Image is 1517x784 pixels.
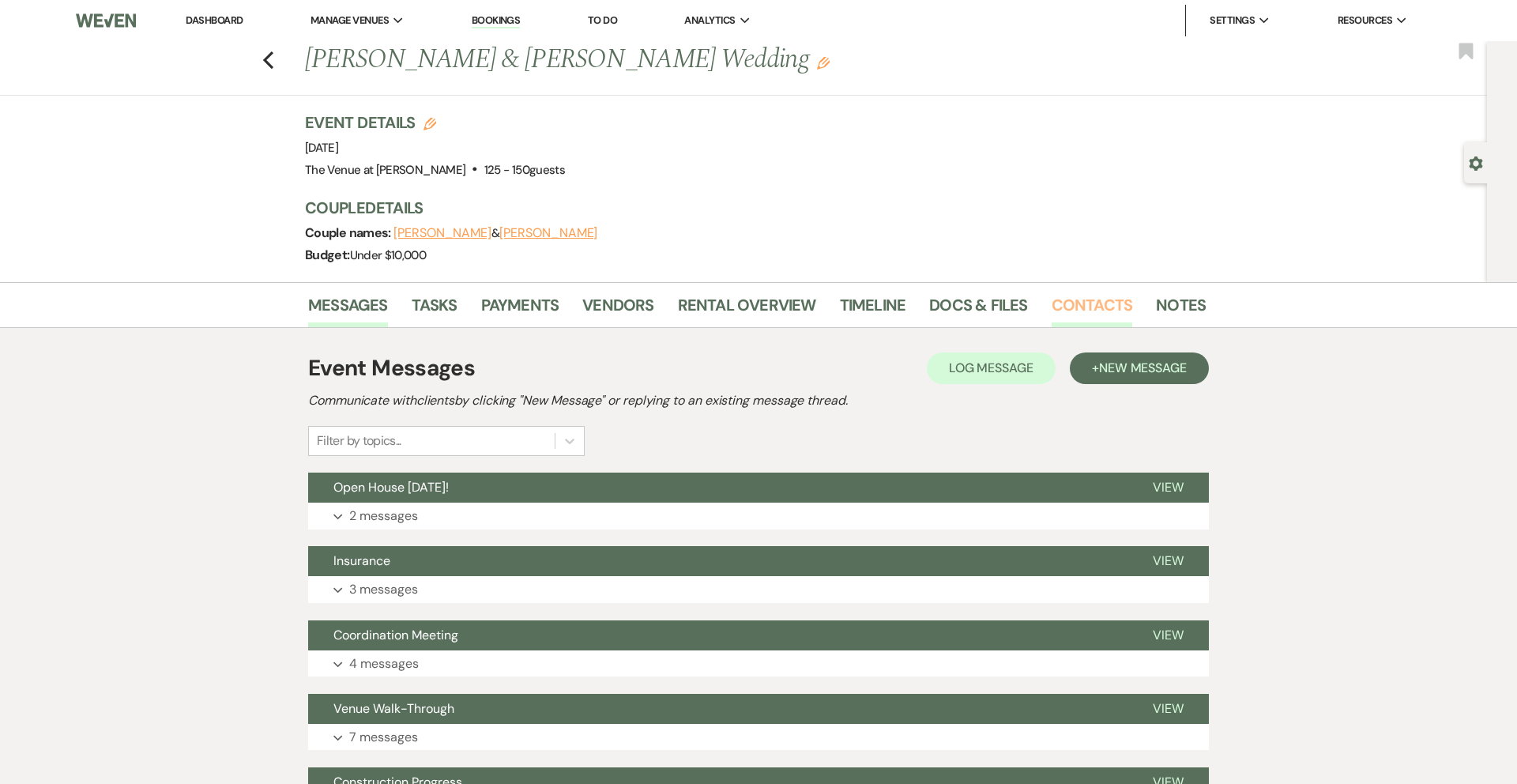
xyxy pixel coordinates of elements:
[308,724,1209,751] button: 7 messages
[305,111,565,134] h3: Event Details
[308,694,1127,724] button: Venue Walk-Through
[305,41,1013,79] h1: [PERSON_NAME] & [PERSON_NAME] Wedding
[308,576,1209,603] button: 3 messages
[1469,155,1483,170] button: Open lead details
[929,292,1027,327] a: Docs & Files
[349,654,419,674] p: 4 messages
[484,162,565,178] span: 125 - 150 guests
[684,13,735,28] span: Analytics
[582,292,653,327] a: Vendors
[308,620,1127,650] button: Coordination Meeting
[349,506,418,526] p: 2 messages
[840,292,906,327] a: Timeline
[349,727,418,748] p: 7 messages
[1156,292,1206,327] a: Notes
[1127,546,1209,576] button: View
[305,197,1190,219] h3: Couple Details
[481,292,559,327] a: Payments
[333,627,458,643] span: Coordination Meeting
[308,650,1209,677] button: 4 messages
[305,140,338,156] span: [DATE]
[588,13,617,27] a: To Do
[1210,13,1255,28] span: Settings
[76,4,136,37] img: Weven Logo
[305,247,350,263] span: Budget:
[1153,479,1184,496] span: View
[333,552,390,569] span: Insurance
[472,13,521,28] a: Bookings
[1127,473,1209,503] button: View
[349,579,418,600] p: 3 messages
[305,162,465,178] span: The Venue at [PERSON_NAME]
[186,13,243,27] a: Dashboard
[350,247,427,263] span: Under $10,000
[1338,13,1392,28] span: Resources
[1127,620,1209,650] button: View
[927,352,1056,384] button: Log Message
[305,224,393,241] span: Couple names:
[1153,627,1184,643] span: View
[817,55,830,70] button: Edit
[308,503,1209,530] button: 2 messages
[499,227,597,239] button: [PERSON_NAME]
[311,13,389,28] span: Manage Venues
[393,225,597,241] span: &
[1153,700,1184,717] span: View
[393,227,491,239] button: [PERSON_NAME]
[1153,552,1184,569] span: View
[1099,360,1187,376] span: New Message
[1052,292,1133,327] a: Contacts
[678,292,816,327] a: Rental Overview
[308,473,1127,503] button: Open House [DATE]!
[317,432,401,450] div: Filter by topics...
[308,546,1127,576] button: Insurance
[1070,352,1209,384] button: +New Message
[333,700,454,717] span: Venue Walk-Through
[308,292,388,327] a: Messages
[412,292,457,327] a: Tasks
[308,391,1209,410] h2: Communicate with clients by clicking "New Message" or replying to an existing message thread.
[949,360,1033,376] span: Log Message
[308,352,475,385] h1: Event Messages
[333,479,449,496] span: Open House [DATE]!
[1127,694,1209,724] button: View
